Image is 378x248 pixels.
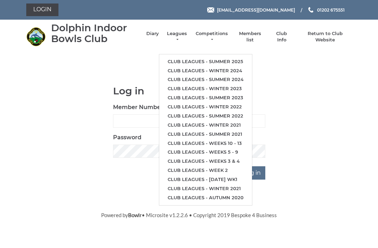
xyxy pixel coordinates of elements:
[159,130,252,139] a: Club leagues - Summer 2021
[159,148,252,157] a: Club leagues - Weeks 5 - 9
[235,31,264,43] a: Members list
[101,212,277,218] span: Powered by • Microsite v1.2.2.6 • Copyright 2019 Bespoke 4 Business
[166,31,188,43] a: Leagues
[307,7,345,13] a: Phone us 01202 675551
[146,31,159,37] a: Diary
[217,7,295,12] span: [EMAIL_ADDRESS][DOMAIN_NAME]
[159,193,252,202] a: Club leagues - Autumn 2020
[113,86,265,96] h1: Log in
[159,184,252,193] a: Club leagues - Winter 2021
[308,7,313,13] img: Phone us
[159,121,252,130] a: Club leagues - Winter 2021
[159,93,252,102] a: Club leagues - Summer 2023
[113,133,141,142] label: Password
[113,103,163,112] label: Member Number
[207,7,295,13] a: Email [EMAIL_ADDRESS][DOMAIN_NAME]
[128,212,142,218] a: Bowlr
[272,31,292,43] a: Club Info
[159,54,252,206] ul: Leagues
[207,7,214,13] img: Email
[317,7,345,12] span: 01202 675551
[159,139,252,148] a: Club leagues - Weeks 10 - 13
[159,112,252,121] a: Club leagues - Summer 2022
[159,175,252,184] a: Club leagues - [DATE] wk1
[51,22,139,44] div: Dolphin Indoor Bowls Club
[159,75,252,84] a: Club leagues - Summer 2024
[26,27,45,46] img: Dolphin Indoor Bowls Club
[159,166,252,175] a: Club leagues - Week 2
[195,31,229,43] a: Competitions
[299,31,352,43] a: Return to Club Website
[159,66,252,75] a: Club leagues - Winter 2024
[159,102,252,112] a: Club leagues - Winter 2022
[26,4,58,16] a: Login
[159,57,252,66] a: Club leagues - Summer 2025
[159,84,252,93] a: Club leagues - Winter 2023
[159,157,252,166] a: Club leagues - Weeks 3 & 4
